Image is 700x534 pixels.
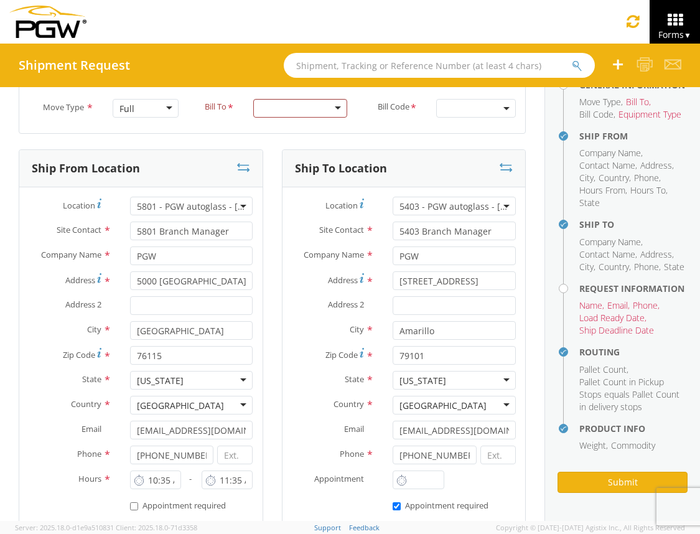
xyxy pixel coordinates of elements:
span: Pallet Count in Pickup Stops equals Pallet Count in delivery stops [579,376,679,413]
div: [US_STATE] [137,375,184,387]
span: Move Type [43,101,84,113]
span: Bill Code [579,108,614,120]
input: Ext. [480,446,516,464]
span: Equipment Type [618,108,681,120]
li: , [579,312,646,324]
li: , [607,299,630,312]
span: Pallet Count [579,363,627,375]
span: Country [71,398,101,410]
span: Address 2 [328,299,364,310]
span: Address [65,274,95,286]
li: , [579,236,643,248]
span: Company Name [304,249,364,260]
span: Company Name [579,147,641,159]
h3: Ship From Location [32,162,140,175]
span: ▼ [684,30,691,40]
span: Address [640,159,672,171]
label: Appointment required [393,498,490,512]
span: Appointment [314,473,364,484]
span: Load Ready Date [579,312,645,324]
span: City [579,261,594,273]
h4: Ship From [579,131,688,141]
input: Shipment, Tracking or Reference Number (at least 4 chars) [284,53,595,78]
span: Forms [658,29,691,40]
span: Email [607,299,628,311]
span: 5801 - PGW autoglass - Fort Worth Hub [130,197,253,215]
span: Client: 2025.18.0-71d3358 [116,523,197,532]
span: Address [640,248,672,260]
span: State [664,261,684,273]
div: [GEOGRAPHIC_DATA] [399,400,487,412]
h4: Product Info [579,424,688,433]
span: Move Type [579,96,621,108]
span: 5801 - PGW autoglass - Fort Worth Hub [137,200,246,212]
span: City [579,172,594,184]
input: Appointment required [130,502,138,510]
span: Phone [634,172,659,184]
span: City [87,324,101,335]
span: State [579,197,600,208]
li: , [579,248,637,261]
span: - [189,473,192,484]
li: , [579,184,627,197]
span: Bill To [205,101,226,115]
li: , [579,147,643,159]
span: Server: 2025.18.0-d1e9a510831 [15,523,114,532]
span: Email [344,423,364,434]
span: State [82,373,101,385]
span: Contact Name [579,248,635,260]
span: Zip Code [63,349,95,360]
li: , [579,96,623,108]
input: Appointment required [393,502,401,510]
li: , [599,261,631,273]
div: [GEOGRAPHIC_DATA] [137,400,224,412]
span: Contact Name [579,159,635,171]
span: Country [334,398,364,410]
span: Phone [77,448,101,459]
span: Address [328,274,358,286]
li: , [579,159,637,172]
div: Full [119,103,134,115]
li: , [634,261,661,273]
li: , [640,159,674,172]
li: , [579,363,628,376]
button: Submit [558,472,688,493]
li: , [579,261,595,273]
span: Location [325,200,358,211]
span: 5403 - PGW autoglass - Amarillo [399,200,509,212]
li: , [579,172,595,184]
span: City [350,324,364,335]
li: , [640,248,674,261]
span: Weight [579,439,606,451]
span: Site Contact [319,224,364,235]
span: Bill To [626,96,649,108]
h4: Request Information [579,284,688,293]
span: Email [82,423,101,434]
label: Appointment required [130,498,228,512]
span: Company Name [579,236,641,248]
span: Hours [78,473,101,484]
li: , [630,184,668,197]
span: Hours From [579,184,625,196]
h3: Ship To Location [295,162,387,175]
li: , [633,299,660,312]
span: Phone [634,261,659,273]
h4: General Information [579,80,688,90]
span: Country [599,261,629,273]
a: Support [314,523,341,532]
li: , [579,439,608,452]
span: Phone [633,299,658,311]
span: Address 2 [65,299,101,310]
input: Ext. [217,446,253,464]
span: Name [579,299,602,311]
li: , [579,299,604,312]
li: , [599,172,631,184]
span: State [345,373,364,385]
li: , [626,96,651,108]
span: Zip Code [325,349,358,360]
div: [US_STATE] [399,375,446,387]
span: Location [63,200,95,211]
span: Hours To [630,184,666,196]
span: Copyright © [DATE]-[DATE] Agistix Inc., All Rights Reserved [496,523,685,533]
h4: Ship To [579,220,688,229]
